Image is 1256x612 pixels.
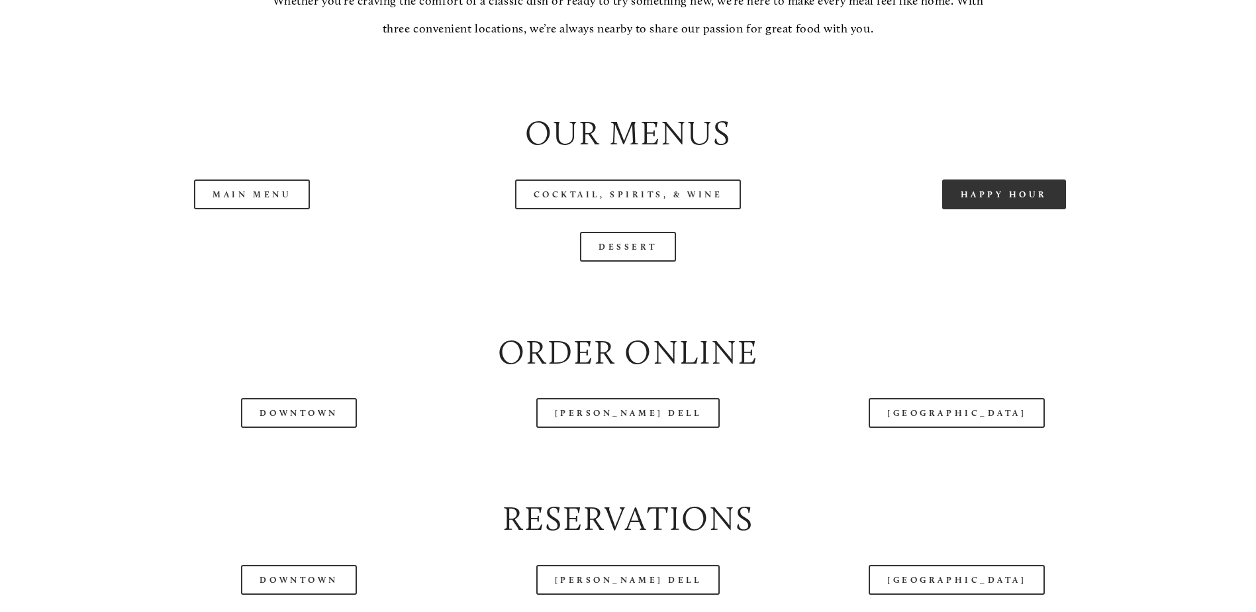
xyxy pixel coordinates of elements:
a: [GEOGRAPHIC_DATA] [869,565,1045,595]
h2: Reservations [75,495,1181,542]
a: [GEOGRAPHIC_DATA] [869,398,1045,428]
a: Cocktail, Spirits, & Wine [515,179,742,209]
a: Downtown [241,398,356,428]
a: [PERSON_NAME] Dell [536,565,720,595]
a: [PERSON_NAME] Dell [536,398,720,428]
h2: Our Menus [75,110,1181,157]
a: Main Menu [194,179,310,209]
a: Downtown [241,565,356,595]
a: Happy Hour [942,179,1067,209]
h2: Order Online [75,329,1181,376]
a: Dessert [580,232,676,262]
